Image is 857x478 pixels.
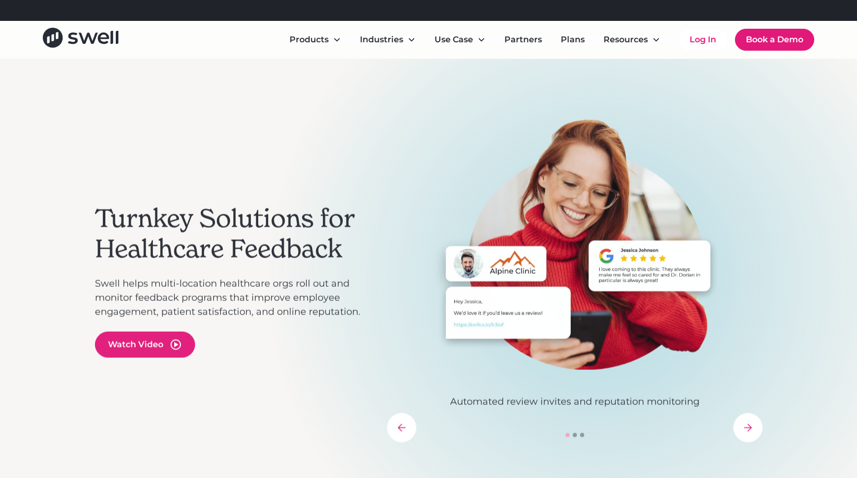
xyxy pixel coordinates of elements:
div: previous slide [387,413,416,442]
div: Show slide 3 of 3 [580,433,584,437]
div: 1 of 3 [387,119,763,409]
div: Industries [360,33,403,46]
div: Products [289,33,329,46]
div: next slide [733,413,763,442]
div: Resources [603,33,648,46]
h2: Turnkey Solutions for Healthcare Feedback [95,204,377,264]
div: Watch Video [108,338,163,351]
div: Show slide 2 of 3 [573,433,577,437]
a: Partners [496,29,550,50]
div: Products [281,29,349,50]
div: Use Case [426,29,494,50]
a: Book a Demo [735,29,814,51]
a: home [43,28,118,51]
p: Swell helps multi-location healthcare orgs roll out and monitor feedback programs that improve em... [95,276,377,319]
a: open lightbox [95,331,195,357]
p: Automated review invites and reputation monitoring [387,395,763,409]
div: Industries [352,29,424,50]
a: Plans [552,29,593,50]
a: Log In [679,29,727,50]
div: Use Case [434,33,473,46]
div: carousel [387,119,763,442]
div: Show slide 1 of 3 [565,433,570,437]
div: Resources [595,29,669,50]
